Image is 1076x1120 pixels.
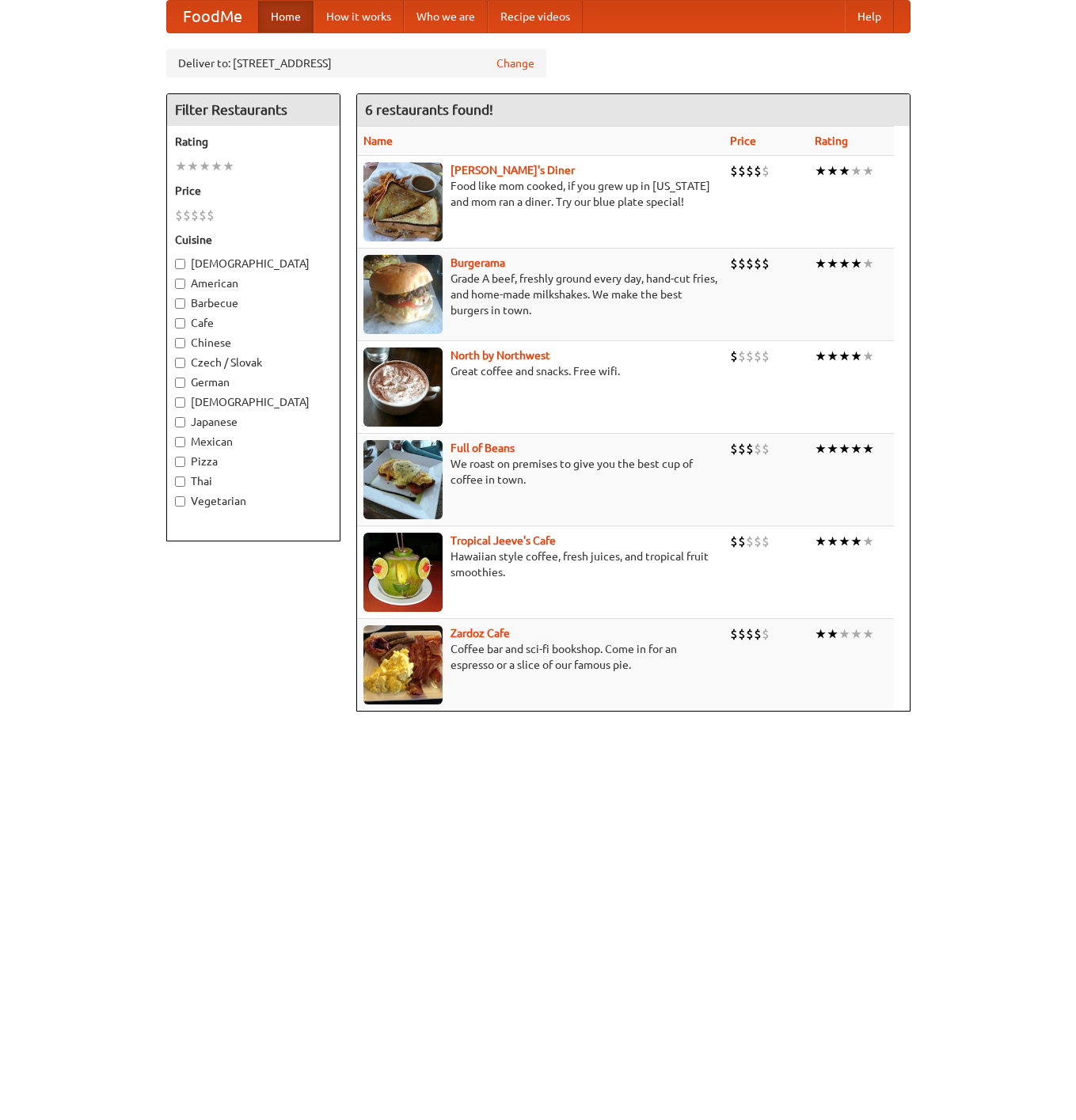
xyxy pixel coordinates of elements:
[451,442,515,454] b: Full of Beans
[175,315,332,331] label: Cafe
[175,374,332,390] label: German
[815,162,827,180] li: ★
[762,440,770,457] li: $
[404,1,488,32] a: Who we are
[175,476,185,487] input: Thai
[762,255,770,272] li: $
[838,255,850,272] li: ★
[175,417,185,427] input: Japanese
[175,207,183,224] li: $
[746,440,754,457] li: $
[762,533,770,550] li: $
[314,1,404,32] a: How it works
[451,534,556,547] a: Tropical Jeeve's Cafe
[746,625,754,643] li: $
[850,625,862,643] li: ★
[746,347,754,365] li: $
[754,625,762,643] li: $
[363,255,443,334] img: burgerama.jpg
[862,625,874,643] li: ★
[738,625,746,643] li: $
[827,440,838,457] li: ★
[730,625,738,643] li: $
[363,178,717,210] p: Food like mom cooked, if you grew up in [US_STATE] and mom ran a diner. Try our blue plate special!
[746,162,754,180] li: $
[827,625,838,643] li: ★
[862,533,874,550] li: ★
[175,338,185,348] input: Chinese
[451,164,575,177] a: [PERSON_NAME]'s Diner
[838,162,850,180] li: ★
[738,255,746,272] li: $
[363,363,717,379] p: Great coffee and snacks. Free wifi.
[451,256,505,269] a: Burgerama
[862,440,874,457] li: ★
[183,207,191,224] li: $
[175,493,332,509] label: Vegetarian
[488,1,583,32] a: Recipe videos
[258,1,314,32] a: Home
[363,641,717,673] p: Coffee bar and sci-fi bookshop. Come in for an espresso or a slice of our famous pie.
[862,255,874,272] li: ★
[363,271,717,318] p: Grade A beef, freshly ground every day, hand-cut fries, and home-made milkshakes. We make the bes...
[175,457,185,467] input: Pizza
[175,158,187,175] li: ★
[175,496,185,507] input: Vegetarian
[175,358,185,368] input: Czech / Slovak
[175,378,185,388] input: German
[211,158,222,175] li: ★
[175,355,332,370] label: Czech / Slovak
[738,347,746,365] li: $
[187,158,199,175] li: ★
[166,49,546,78] div: Deliver to: [STREET_ADDRESS]
[754,255,762,272] li: $
[838,440,850,457] li: ★
[207,207,215,224] li: $
[199,158,211,175] li: ★
[738,440,746,457] li: $
[363,549,717,580] p: Hawaiian style coffee, fresh juices, and tropical fruit smoothies.
[175,397,185,408] input: [DEMOGRAPHIC_DATA]
[199,207,207,224] li: $
[363,625,443,704] img: zardoz.jpg
[175,259,185,269] input: [DEMOGRAPHIC_DATA]
[815,440,827,457] li: ★
[827,255,838,272] li: ★
[191,207,199,224] li: $
[175,134,332,150] h5: Rating
[365,102,493,117] ng-pluralize: 6 restaurants found!
[850,255,862,272] li: ★
[850,440,862,457] li: ★
[827,347,838,365] li: ★
[838,625,850,643] li: ★
[850,162,862,180] li: ★
[496,55,534,71] a: Change
[862,347,874,365] li: ★
[175,298,185,309] input: Barbecue
[175,414,332,430] label: Japanese
[451,349,550,362] a: North by Northwest
[850,533,862,550] li: ★
[862,162,874,180] li: ★
[762,347,770,365] li: $
[827,162,838,180] li: ★
[363,456,717,488] p: We roast on premises to give you the best cup of coffee in town.
[754,162,762,180] li: $
[363,135,393,147] a: Name
[730,440,738,457] li: $
[762,625,770,643] li: $
[730,533,738,550] li: $
[175,279,185,289] input: American
[167,1,258,32] a: FoodMe
[175,183,332,199] h5: Price
[762,162,770,180] li: $
[730,135,756,147] a: Price
[175,454,332,469] label: Pizza
[746,533,754,550] li: $
[451,627,510,640] a: Zardoz Cafe
[730,162,738,180] li: $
